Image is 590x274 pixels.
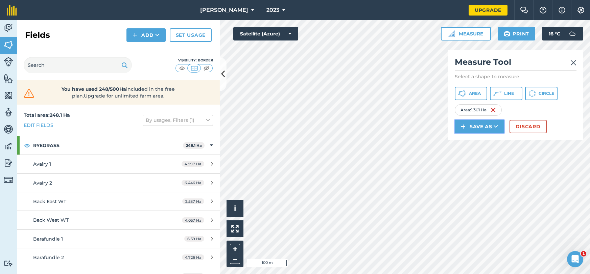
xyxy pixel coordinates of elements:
[230,254,240,264] button: –
[182,217,204,223] span: 4.057 Ha
[559,6,565,14] img: svg+xml;base64,PHN2ZyB4bWxucz0iaHR0cDovL3d3dy53My5vcmcvMjAwMC9zdmciIHdpZHRoPSIxNyIgaGVpZ2h0PSIxNy...
[504,91,514,96] span: Line
[4,158,13,168] img: svg+xml;base64,PD94bWwgdmVyc2lvbj0iMS4wIiBlbmNvZGluZz0idXRmLTgiPz4KPCEtLSBHZW5lcmF0b3I6IEFkb2JlIE...
[231,225,239,232] img: Four arrows, one pointing top left, one top right, one bottom right and the last bottom left
[24,57,132,73] input: Search
[33,236,63,242] span: Barafundle 1
[455,87,487,100] button: Area
[455,120,504,133] button: Save as
[24,141,30,149] img: svg+xml;base64,PHN2ZyB4bWxucz0iaHR0cDovL3d3dy53My5vcmcvMjAwMC9zdmciIHdpZHRoPSIxOCIgaGVpZ2h0PSIyNC...
[182,198,204,204] span: 2.587 Ha
[190,65,198,72] img: svg+xml;base64,PHN2ZyB4bWxucz0iaHR0cDovL3d3dy53My5vcmcvMjAwMC9zdmciIHdpZHRoPSI1MCIgaGVpZ2h0PSI0MC...
[567,251,583,267] iframe: Intercom live chat
[525,87,558,100] button: Circle
[17,230,220,248] a: Barafundle 16.39 Ha
[182,161,204,167] span: 4.997 Ha
[175,58,213,63] div: Visibility: Border
[25,30,50,40] h2: Fields
[17,174,220,192] a: Avairy 26.446 Ha
[17,192,220,211] a: Back East WT2.587 Ha
[186,143,202,148] strong: 248.1 Ha
[33,180,52,186] span: Avairy 2
[24,121,53,129] a: Edit fields
[17,248,220,267] a: Barafundle 24.726 Ha
[143,115,213,126] button: By usages, Filters (1)
[230,244,240,254] button: +
[84,93,165,99] span: Upgrade for unlimited farm area.
[22,86,214,99] a: You have used 248/500Haincluded in the free plan.Upgrade for unlimited farm area.
[17,155,220,173] a: Avairy 14.997 Ha
[7,5,17,16] img: fieldmargin Logo
[17,211,220,229] a: Back West WT4.057 Ha
[490,87,522,100] button: Line
[510,120,547,133] button: Discard
[24,112,70,118] strong: Total area : 248.1 Ha
[539,91,554,96] span: Circle
[170,28,212,42] a: Set usage
[234,204,236,213] span: i
[539,7,547,13] img: A question mark icon
[4,141,13,151] img: svg+xml;base64,PD94bWwgdmVyc2lvbj0iMS4wIiBlbmNvZGluZz0idXRmLTgiPz4KPCEtLSBHZW5lcmF0b3I6IEFkb2JlIE...
[233,27,298,40] button: Satellite (Azure)
[448,30,455,37] img: Ruler icon
[46,86,190,99] span: included in the free plan .
[33,217,69,223] span: Back West WT
[498,27,536,40] button: Print
[33,161,51,167] span: Avairy 1
[4,90,13,101] img: svg+xml;base64,PHN2ZyB4bWxucz0iaHR0cDovL3d3dy53My5vcmcvMjAwMC9zdmciIHdpZHRoPSI1NiIgaGVpZ2h0PSI2MC...
[33,198,66,204] span: Back East WT
[566,27,579,40] img: svg+xml;base64,PD94bWwgdmVyc2lvbj0iMS4wIiBlbmNvZGluZz0idXRmLTgiPz4KPCEtLSBHZW5lcmF0b3I6IEFkb2JlIE...
[202,65,211,72] img: svg+xml;base64,PHN2ZyB4bWxucz0iaHR0cDovL3d3dy53My5vcmcvMjAwMC9zdmciIHdpZHRoPSI1MCIgaGVpZ2h0PSI0MC...
[133,31,137,39] img: svg+xml;base64,PHN2ZyB4bWxucz0iaHR0cDovL3d3dy53My5vcmcvMjAwMC9zdmciIHdpZHRoPSIxNCIgaGVpZ2h0PSIyNC...
[469,5,508,16] a: Upgrade
[266,6,279,14] span: 2023
[184,236,204,242] span: 6.39 Ha
[455,57,576,71] h2: Measure Tool
[504,30,510,38] img: svg+xml;base64,PHN2ZyB4bWxucz0iaHR0cDovL3d3dy53My5vcmcvMjAwMC9zdmciIHdpZHRoPSIxOSIgaGVpZ2h0PSIyNC...
[4,23,13,33] img: svg+xml;base64,PD94bWwgdmVyc2lvbj0iMS4wIiBlbmNvZGluZz0idXRmLTgiPz4KPCEtLSBHZW5lcmF0b3I6IEFkb2JlIE...
[33,136,183,155] strong: RYEGRASS
[4,175,13,185] img: svg+xml;base64,PD94bWwgdmVyc2lvbj0iMS4wIiBlbmNvZGluZz0idXRmLTgiPz4KPCEtLSBHZW5lcmF0b3I6IEFkb2JlIE...
[491,106,496,114] img: svg+xml;base64,PHN2ZyB4bWxucz0iaHR0cDovL3d3dy53My5vcmcvMjAwMC9zdmciIHdpZHRoPSIxNiIgaGVpZ2h0PSIyNC...
[4,124,13,134] img: svg+xml;base64,PD94bWwgdmVyc2lvbj0iMS4wIiBlbmNvZGluZz0idXRmLTgiPz4KPCEtLSBHZW5lcmF0b3I6IEFkb2JlIE...
[4,260,13,267] img: svg+xml;base64,PD94bWwgdmVyc2lvbj0iMS4wIiBlbmNvZGluZz0idXRmLTgiPz4KPCEtLSBHZW5lcmF0b3I6IEFkb2JlIE...
[4,74,13,84] img: svg+xml;base64,PHN2ZyB4bWxucz0iaHR0cDovL3d3dy53My5vcmcvMjAwMC9zdmciIHdpZHRoPSI1NiIgaGVpZ2h0PSI2MC...
[4,57,13,66] img: svg+xml;base64,PD94bWwgdmVyc2lvbj0iMS4wIiBlbmNvZGluZz0idXRmLTgiPz4KPCEtLSBHZW5lcmF0b3I6IEFkb2JlIE...
[570,59,576,67] img: svg+xml;base64,PHN2ZyB4bWxucz0iaHR0cDovL3d3dy53My5vcmcvMjAwMC9zdmciIHdpZHRoPSIyMiIgaGVpZ2h0PSIzMC...
[33,254,64,261] span: Barafundle 2
[549,27,560,40] span: 16 ° C
[577,7,585,13] img: A cog icon
[4,40,13,50] img: svg+xml;base64,PHN2ZyB4bWxucz0iaHR0cDovL3d3dy53My5vcmcvMjAwMC9zdmciIHdpZHRoPSI1NiIgaGVpZ2h0PSI2MC...
[4,107,13,117] img: svg+xml;base64,PD94bWwgdmVyc2lvbj0iMS4wIiBlbmNvZGluZz0idXRmLTgiPz4KPCEtLSBHZW5lcmF0b3I6IEFkb2JlIE...
[542,27,583,40] button: 16 °C
[178,65,186,72] img: svg+xml;base64,PHN2ZyB4bWxucz0iaHR0cDovL3d3dy53My5vcmcvMjAwMC9zdmciIHdpZHRoPSI1MCIgaGVpZ2h0PSI0MC...
[121,61,128,69] img: svg+xml;base64,PHN2ZyB4bWxucz0iaHR0cDovL3d3dy53My5vcmcvMjAwMC9zdmciIHdpZHRoPSIxOSIgaGVpZ2h0PSIyNC...
[520,7,528,13] img: Two speech bubbles overlapping with the left bubble in the forefront
[200,6,248,14] span: [PERSON_NAME]
[455,73,576,80] p: Select a shape to measure
[469,91,481,96] span: Area
[22,88,36,99] img: svg+xml;base64,PHN2ZyB4bWxucz0iaHR0cDovL3d3dy53My5vcmcvMjAwMC9zdmciIHdpZHRoPSIzMiIgaGVpZ2h0PSIzMC...
[126,28,166,42] button: Add
[17,136,220,155] div: RYEGRASS248.1 Ha
[455,104,502,116] div: Area : 1.301 Ha
[227,200,243,217] button: i
[581,251,586,256] span: 1
[62,86,126,92] strong: You have used 248/500Ha
[182,254,204,260] span: 4.726 Ha
[461,122,466,131] img: svg+xml;base64,PHN2ZyB4bWxucz0iaHR0cDovL3d3dy53My5vcmcvMjAwMC9zdmciIHdpZHRoPSIxNCIgaGVpZ2h0PSIyNC...
[182,180,204,186] span: 6.446 Ha
[441,27,491,40] button: Measure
